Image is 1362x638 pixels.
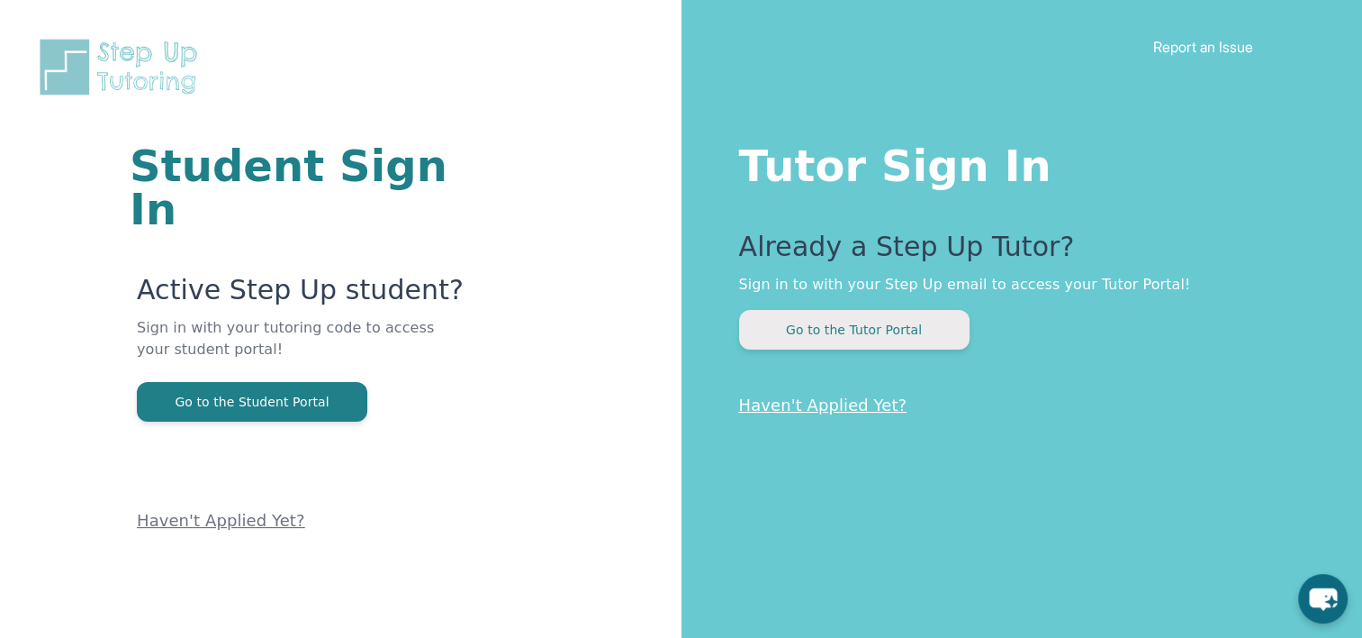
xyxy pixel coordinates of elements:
[739,396,907,415] a: Haven't Applied Yet?
[130,144,465,231] h1: Student Sign In
[137,393,367,410] a: Go to the Student Portal
[739,274,1291,296] p: Sign in to with your Step Up email to access your Tutor Portal!
[1298,574,1348,624] button: chat-button
[739,231,1291,274] p: Already a Step Up Tutor?
[739,321,970,338] a: Go to the Tutor Portal
[739,310,970,350] button: Go to the Tutor Portal
[36,36,209,98] img: Step Up Tutoring horizontal logo
[739,137,1291,187] h1: Tutor Sign In
[137,317,465,382] p: Sign in with your tutoring code to access your student portal!
[137,511,305,530] a: Haven't Applied Yet?
[137,274,465,317] p: Active Step Up student?
[137,382,367,422] button: Go to the Student Portal
[1153,38,1253,56] a: Report an Issue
